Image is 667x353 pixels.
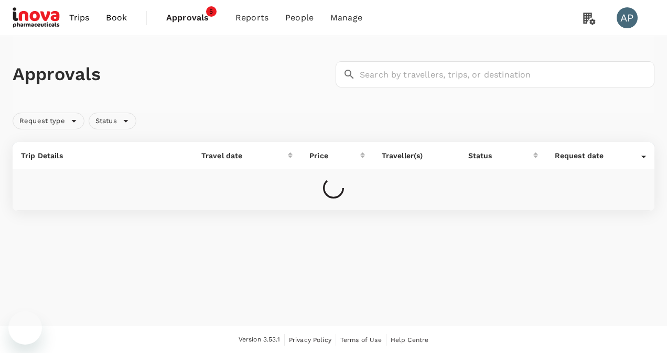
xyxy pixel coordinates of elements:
div: Status [468,150,533,161]
span: Help Centre [391,336,429,344]
div: AP [617,7,638,28]
div: Request date [555,150,641,161]
div: Price [309,150,360,161]
input: Search by travellers, trips, or destination [360,61,654,87]
span: Approvals [166,12,219,24]
span: People [285,12,314,24]
span: Book [106,12,127,24]
span: Version 3.53.1 [239,335,280,345]
a: Terms of Use [340,334,382,346]
span: Request type [13,116,71,126]
h1: Approvals [13,63,331,85]
p: Traveller(s) [382,150,451,161]
div: Request type [13,113,84,129]
a: Privacy Policy [289,334,331,346]
span: Trips [69,12,90,24]
span: Manage [330,12,362,24]
span: Reports [235,12,268,24]
span: Privacy Policy [289,336,331,344]
span: Terms of Use [340,336,382,344]
span: 5 [206,6,217,17]
span: Status [89,116,123,126]
p: Trip Details [21,150,185,161]
div: Status [89,113,136,129]
a: Help Centre [391,334,429,346]
div: Travel date [201,150,288,161]
iframe: Button to launch messaging window [8,311,42,345]
img: iNova Pharmaceuticals [13,6,61,29]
